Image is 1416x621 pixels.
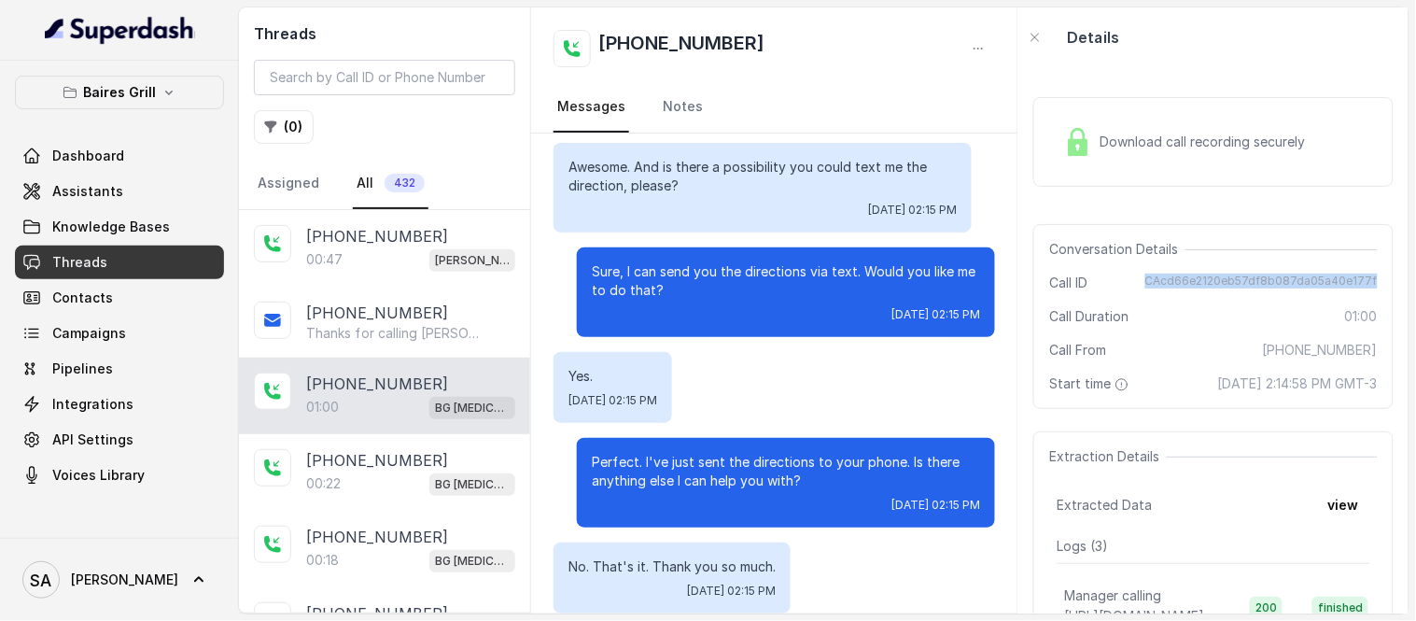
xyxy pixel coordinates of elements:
p: [PHONE_NUMBER] [306,526,448,548]
span: [DATE] 2:14:58 PM GMT-3 [1218,374,1378,393]
span: [PHONE_NUMBER] [1263,341,1378,360]
span: finished [1312,597,1368,619]
input: Search by Call ID or Phone Number [254,60,515,95]
span: [PERSON_NAME] [71,571,178,589]
p: Logs ( 3 ) [1057,537,1370,556]
span: Dashboard [52,147,124,165]
a: Integrations [15,388,224,421]
a: Campaigns [15,317,224,350]
span: Integrations [52,395,133,414]
span: Call ID [1049,274,1087,292]
p: Sure, I can send you the directions via text. Would you like me to do that? [592,262,980,300]
a: Assigned [254,159,323,209]
p: Manager calling [1064,586,1161,605]
a: Threads [15,246,224,279]
span: Start time [1049,374,1133,393]
span: Extraction Details [1049,447,1167,466]
p: 01:00 [306,398,339,416]
p: 00:18 [306,551,339,570]
p: Yes. [568,367,657,386]
p: 00:22 [306,474,341,493]
p: [PHONE_NUMBER] [306,373,448,395]
img: Lock Icon [1064,128,1092,156]
span: Assistants [52,182,123,201]
span: Call From [1049,341,1106,360]
p: Baires Grill [83,81,156,104]
p: BG [MEDICAL_DATA] [435,475,510,494]
a: Notes [659,82,707,133]
p: Awesome. And is there a possibility you could text me the direction, please? [568,158,957,195]
a: Assistants [15,175,224,208]
a: Messages [554,82,629,133]
p: Details [1067,26,1119,49]
button: view [1317,488,1370,522]
span: Pipelines [52,360,113,378]
a: All432 [353,159,428,209]
img: light.svg [45,15,195,45]
span: [DATE] 02:15 PM [687,584,776,599]
span: Extracted Data [1057,496,1152,515]
button: Baires Grill [15,76,224,109]
span: 01:00 [1345,307,1378,326]
p: No. That's it. Thank you so much. [568,557,776,576]
span: CAcd66e2120eb57df8b087da05a40e177f [1145,274,1378,292]
p: [PHONE_NUMBER] [306,225,448,247]
span: [DATE] 02:15 PM [891,307,980,322]
p: BG [MEDICAL_DATA] [435,399,510,417]
a: API Settings [15,423,224,457]
a: Knowledge Bases [15,210,224,244]
a: [PERSON_NAME] [15,554,224,606]
span: API Settings [52,430,133,449]
p: [PERSON_NAME] [435,251,510,270]
p: [PHONE_NUMBER] [306,449,448,472]
a: Contacts [15,281,224,315]
span: Threads [52,253,107,272]
span: [DATE] 02:15 PM [568,393,657,408]
a: Dashboard [15,139,224,173]
p: 00:47 [306,250,343,269]
a: Pipelines [15,352,224,386]
h2: Threads [254,22,515,45]
span: Call Duration [1049,307,1129,326]
span: [DATE] 02:15 PM [891,498,980,513]
h2: [PHONE_NUMBER] [598,30,764,67]
a: Voices Library [15,459,224,492]
p: Thanks for calling [PERSON_NAME] Grill Brickell! For private events please fill out this form: [U... [306,324,485,343]
span: Knowledge Bases [52,218,170,236]
span: Contacts [52,289,113,307]
p: [PHONE_NUMBER] [306,302,448,324]
span: Campaigns [52,324,126,343]
span: Conversation Details [1049,240,1185,259]
p: Perfect. I've just sent the directions to your phone. Is there anything else I can help you with? [592,453,980,490]
span: 200 [1250,597,1283,619]
span: 432 [385,174,425,192]
nav: Tabs [254,159,515,209]
text: SA [31,571,52,590]
span: [DATE] 02:15 PM [868,203,957,218]
span: Download call recording securely [1100,133,1312,151]
p: BG [MEDICAL_DATA] [435,552,510,571]
nav: Tabs [554,82,995,133]
button: (0) [254,110,314,144]
span: Voices Library [52,466,145,485]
